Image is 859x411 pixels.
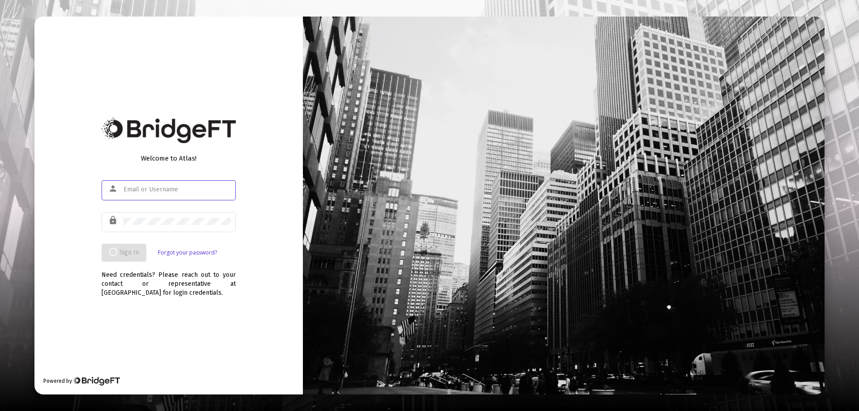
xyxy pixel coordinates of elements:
a: Forgot your password? [158,248,217,257]
div: Powered by [43,377,120,386]
img: Bridge Financial Technology Logo [73,377,120,386]
mat-icon: lock [108,215,119,226]
div: Welcome to Atlas! [102,154,236,163]
img: Bridge Financial Technology Logo [102,118,236,143]
mat-icon: person [108,183,119,194]
span: Sign In [109,249,139,256]
button: Sign In [102,244,146,262]
div: Need credentials? Please reach out to your contact or representative at [GEOGRAPHIC_DATA] for log... [102,262,236,297]
input: Email or Username [123,186,231,193]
